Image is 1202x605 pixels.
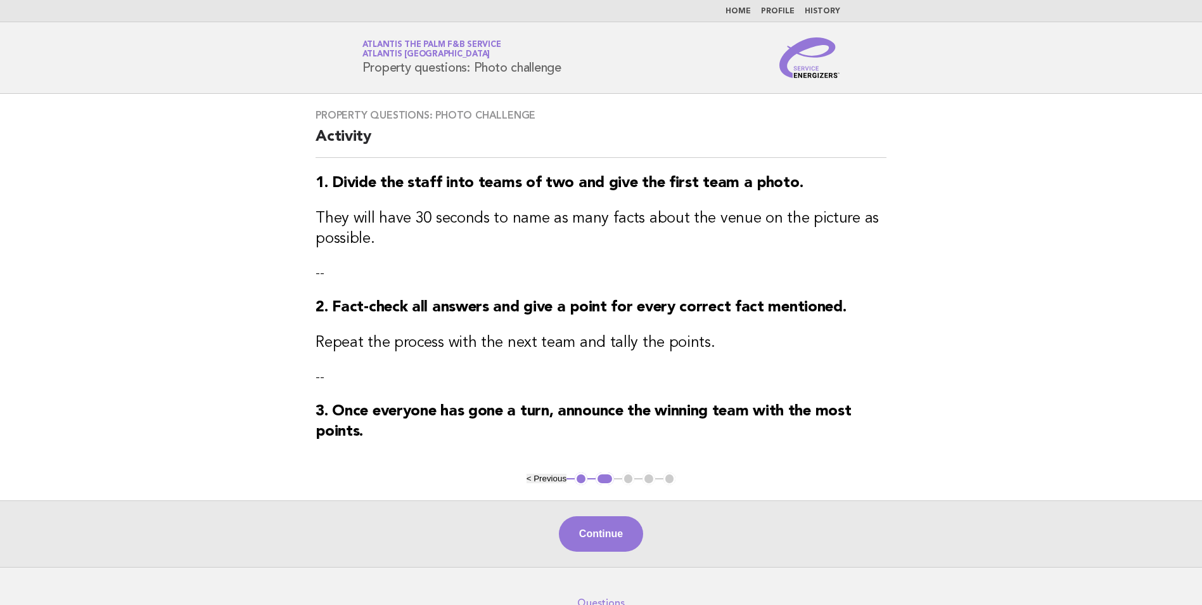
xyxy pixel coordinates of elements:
button: Continue [559,516,643,552]
strong: 2. Fact-check all answers and give a point for every correct fact mentioned. [316,300,846,315]
strong: 1. Divide the staff into teams of two and give the first team a photo. [316,176,803,191]
p: -- [316,264,886,282]
h3: Property questions: Photo challenge [316,109,886,122]
h3: Repeat the process with the next team and tally the points. [316,333,886,353]
button: 1 [575,472,587,485]
button: < Previous [527,474,566,483]
a: Profile [761,8,795,15]
p: -- [316,368,886,386]
a: Atlantis the Palm F&B ServiceAtlantis [GEOGRAPHIC_DATA] [362,41,501,58]
button: 2 [596,472,614,485]
h1: Property questions: Photo challenge [362,41,561,74]
h2: Activity [316,127,886,158]
span: Atlantis [GEOGRAPHIC_DATA] [362,51,490,59]
img: Service Energizers [779,37,840,78]
a: History [805,8,840,15]
strong: 3. Once everyone has gone a turn, announce the winning team with the most points. [316,404,851,439]
h3: They will have 30 seconds to name as many facts about the venue on the picture as possible. [316,209,886,249]
a: Home [726,8,751,15]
